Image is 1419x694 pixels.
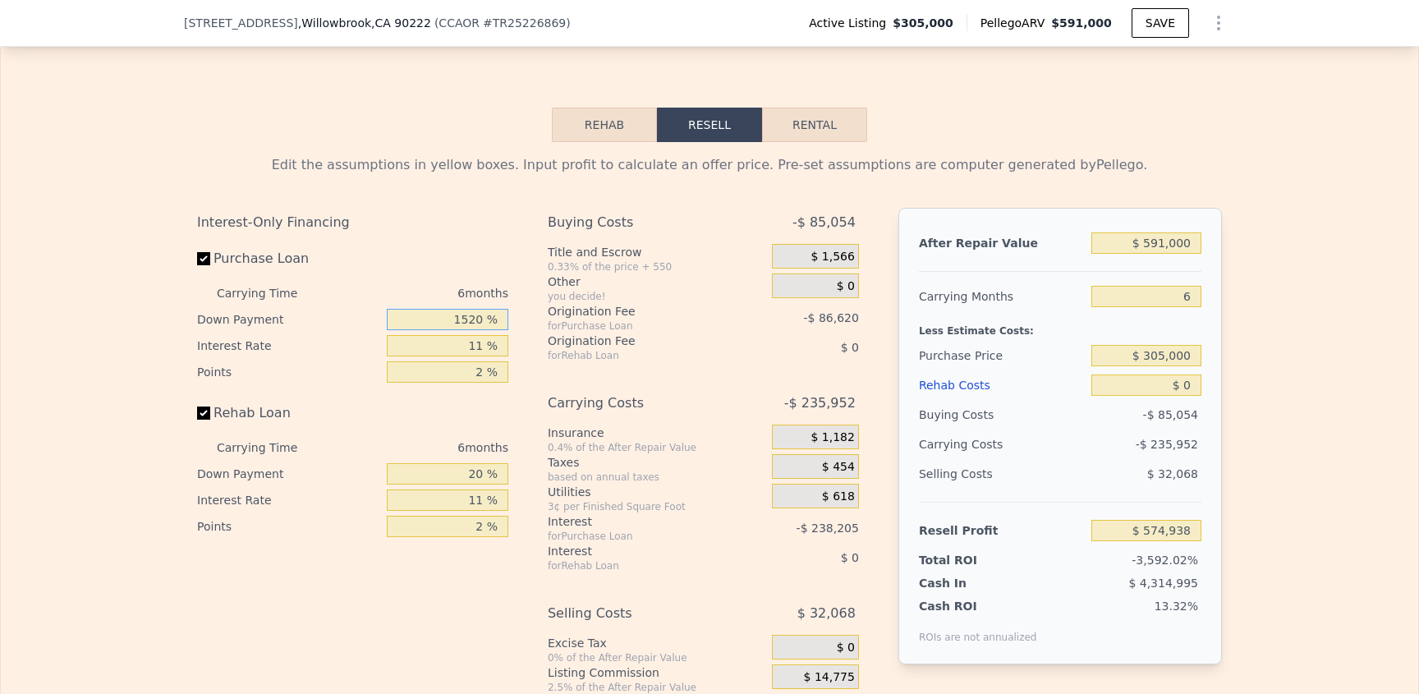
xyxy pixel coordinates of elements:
div: 2.5% of the After Repair Value [548,681,765,694]
button: Resell [657,108,762,142]
div: After Repair Value [919,228,1085,258]
div: Down Payment [197,306,380,333]
div: Points [197,359,380,385]
div: Total ROI [919,552,1022,568]
div: ( ) [434,15,571,31]
div: for Rehab Loan [548,349,731,362]
div: 6 months [330,434,508,461]
div: Origination Fee [548,333,731,349]
div: for Rehab Loan [548,559,731,572]
div: Interest [548,513,731,530]
span: Pellego ARV [980,15,1052,31]
span: , Willowbrook [298,15,431,31]
div: 0.4% of the After Repair Value [548,441,765,454]
span: $ 1,182 [811,430,854,445]
div: Purchase Price [919,341,1085,370]
button: Rehab [552,108,657,142]
div: Interest [548,543,731,559]
div: Cash In [919,575,1022,591]
div: Rehab Costs [919,370,1085,400]
div: Taxes [548,454,765,471]
div: Cash ROI [919,598,1037,614]
div: Interest Rate [197,487,380,513]
div: 0.33% of the price + 550 [548,260,765,273]
span: $ 32,068 [797,599,856,628]
div: Listing Commission [548,664,765,681]
span: $591,000 [1051,16,1112,30]
div: Carrying Costs [548,388,731,418]
div: Excise Tax [548,635,765,651]
span: $ 0 [841,341,859,354]
div: you decide! [548,290,765,303]
div: Interest Rate [197,333,380,359]
input: Purchase Loan [197,252,210,265]
div: Buying Costs [548,208,731,237]
div: Origination Fee [548,303,731,319]
div: 0% of the After Repair Value [548,651,765,664]
div: Carrying Time [217,434,324,461]
span: -$ 85,054 [792,208,856,237]
div: based on annual taxes [548,471,765,484]
span: , CA 90222 [371,16,431,30]
div: Carrying Months [919,282,1085,311]
div: for Purchase Loan [548,530,731,543]
div: Edit the assumptions in yellow boxes. Input profit to calculate an offer price. Pre-set assumptio... [197,155,1222,175]
span: -3,592.02% [1132,554,1198,567]
span: -$ 235,952 [1136,438,1198,451]
span: $ 32,068 [1147,467,1198,480]
div: Utilities [548,484,765,500]
span: [STREET_ADDRESS] [184,15,298,31]
div: Selling Costs [919,459,1085,489]
div: Less Estimate Costs: [919,311,1201,341]
label: Rehab Loan [197,398,380,428]
span: $ 454 [822,460,855,475]
span: $ 14,775 [804,670,855,685]
div: 6 months [330,280,508,306]
div: Interest-Only Financing [197,208,508,237]
span: -$ 85,054 [1143,408,1198,421]
div: Down Payment [197,461,380,487]
div: Other [548,273,765,290]
span: -$ 235,952 [784,388,856,418]
div: Points [197,513,380,540]
div: Buying Costs [919,400,1085,430]
div: ROIs are not annualized [919,614,1037,644]
span: -$ 238,205 [797,522,859,535]
div: for Purchase Loan [548,319,731,333]
span: $ 0 [837,279,855,294]
span: -$ 86,620 [804,311,859,324]
span: $ 0 [837,641,855,655]
span: $ 618 [822,489,855,504]
input: Rehab Loan [197,407,210,420]
div: Title and Escrow [548,244,765,260]
span: CCAOR [439,16,480,30]
div: Insurance [548,425,765,441]
span: Active Listing [809,15,893,31]
div: Selling Costs [548,599,731,628]
span: 13.32% [1155,600,1198,613]
span: $ 1,566 [811,250,854,264]
button: Rental [762,108,867,142]
span: $ 0 [841,551,859,564]
button: SAVE [1132,8,1189,38]
div: Carrying Time [217,280,324,306]
label: Purchase Loan [197,244,380,273]
div: Carrying Costs [919,430,1022,459]
div: Resell Profit [919,516,1085,545]
span: $ 4,314,995 [1128,577,1198,590]
span: $305,000 [893,15,953,31]
button: Show Options [1202,7,1235,39]
div: 3¢ per Finished Square Foot [548,500,765,513]
span: # TR25226869 [483,16,566,30]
